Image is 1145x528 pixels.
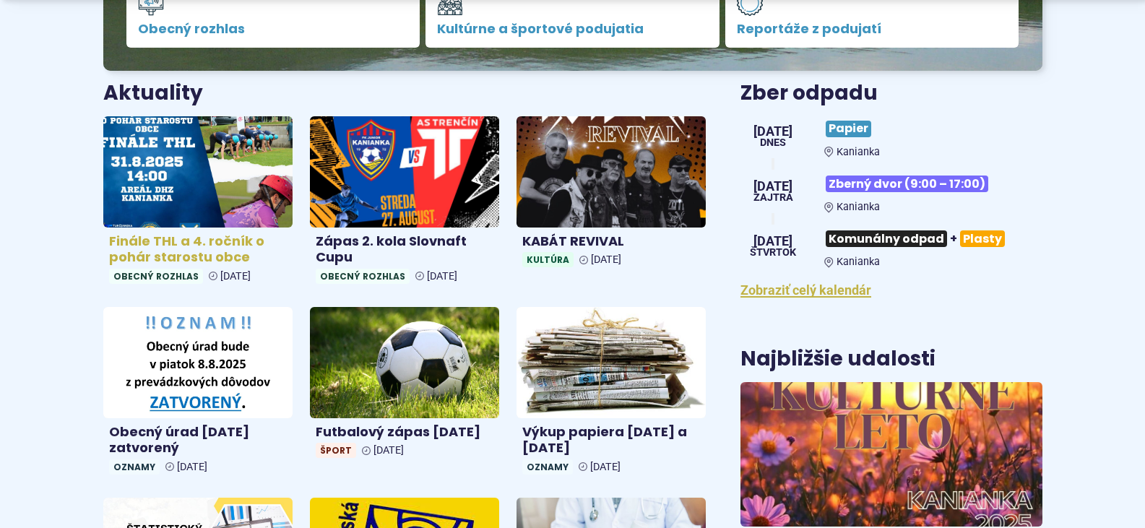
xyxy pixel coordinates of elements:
span: Komunálny odpad [826,230,947,247]
a: Zobraziť celý kalendár [740,282,871,298]
a: Výkup papiera [DATE] a [DATE] Oznamy [DATE] [517,307,706,480]
h3: + [824,225,1042,253]
h4: KABÁT REVIVAL [522,233,700,250]
span: Papier [826,121,871,137]
a: Finále THL a 4. ročník o pohár starostu obce Obecný rozhlas [DATE] [103,116,293,290]
span: Kanianka [837,256,880,268]
a: Komunálny odpad+Plasty Kanianka [DATE] štvrtok [740,225,1042,268]
span: Obecný rozhlas [138,22,409,36]
span: [DATE] [220,270,251,282]
h4: Obecný úrad [DATE] zatvorený [109,424,287,456]
a: Zápas 2. kola Slovnaft Cupu Obecný rozhlas [DATE] [310,116,499,290]
span: [DATE] [427,270,457,282]
span: [DATE] [590,461,621,473]
span: štvrtok [750,248,796,258]
h3: Najbližšie udalosti [740,348,936,371]
span: Kanianka [837,201,880,213]
span: [DATE] [753,180,793,193]
span: Šport [316,443,356,458]
h4: Výkup papiera [DATE] a [DATE] [522,424,700,456]
h3: Aktuality [103,82,203,105]
span: Oznamy [522,459,573,475]
a: Zberný dvor (9:00 – 17:00) Kanianka [DATE] Zajtra [740,170,1042,213]
h3: Zber odpadu [740,82,1042,105]
span: Kanianka [837,146,880,158]
a: Futbalový zápas [DATE] Šport [DATE] [310,307,499,464]
span: Kultúra [522,252,574,267]
span: Obecný rozhlas [109,269,203,284]
span: Reportáže z podujatí [737,22,1008,36]
a: Papier Kanianka [DATE] Dnes [740,115,1042,158]
span: Dnes [753,138,792,148]
h4: Zápas 2. kola Slovnaft Cupu [316,233,493,266]
h4: Futbalový zápas [DATE] [316,424,493,441]
span: [DATE] [753,125,792,138]
span: Kultúrne a športové podujatia [437,22,708,36]
a: KABÁT REVIVAL Kultúra [DATE] [517,116,706,273]
span: [DATE] [177,461,207,473]
h4: Finále THL a 4. ročník o pohár starostu obce [109,233,287,266]
span: Plasty [960,230,1005,247]
span: [DATE] [591,254,621,266]
span: [DATE] [750,235,796,248]
a: Obecný úrad [DATE] zatvorený Oznamy [DATE] [103,307,293,480]
span: Zberný dvor (9:00 – 17:00) [826,176,988,192]
span: Oznamy [109,459,160,475]
span: [DATE] [373,444,404,456]
span: Obecný rozhlas [316,269,410,284]
span: Zajtra [753,193,793,203]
